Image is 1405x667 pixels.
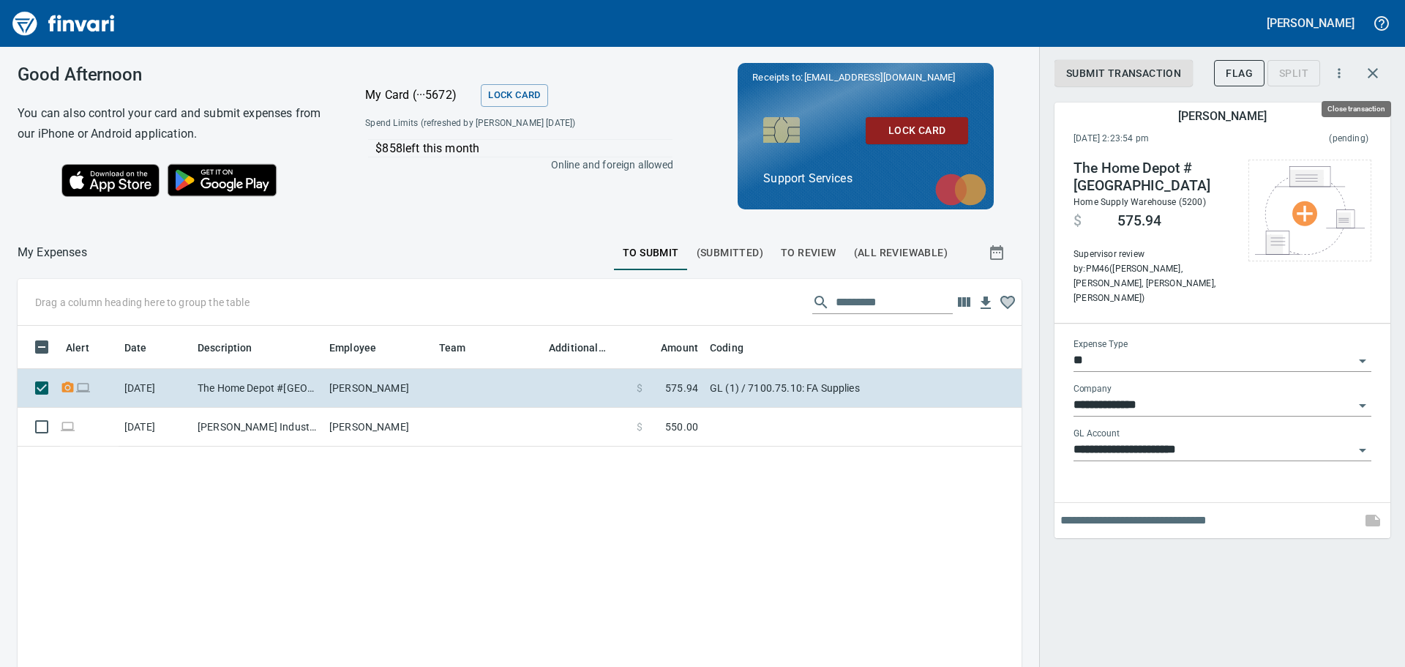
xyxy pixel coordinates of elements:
[803,70,956,84] span: [EMAIL_ADDRESS][DOMAIN_NAME]
[160,156,285,204] img: Get it on Google Play
[642,339,698,357] span: Amount
[877,122,956,140] span: Lock Card
[763,170,968,187] p: Support Services
[1267,15,1355,31] h5: [PERSON_NAME]
[35,295,250,310] p: Drag a column heading here to group the table
[119,408,192,447] td: [DATE]
[997,291,1019,313] button: Column choices favorited. Click to reset to default
[866,117,968,144] button: Lock Card
[1074,429,1120,438] label: GL Account
[697,244,763,262] span: (Submitted)
[323,369,433,408] td: [PERSON_NAME]
[665,420,698,434] span: 550.00
[353,157,673,172] p: Online and foreign allowed
[928,166,994,213] img: mastercard.svg
[1226,64,1253,83] span: Flag
[665,381,698,395] span: 575.94
[1352,440,1373,461] button: Open
[192,369,323,408] td: The Home Depot #[GEOGRAPHIC_DATA]
[365,86,475,104] p: My Card (···5672)
[1074,160,1234,195] h4: The Home Depot #[GEOGRAPHIC_DATA]
[66,339,89,357] span: Alert
[549,339,606,357] span: Additional Reviewer
[1074,247,1234,306] span: Supervisor review by: PM46 ([PERSON_NAME], [PERSON_NAME], [PERSON_NAME], [PERSON_NAME])
[1066,64,1181,83] span: Submit Transaction
[1117,212,1161,230] span: 575.94
[1263,12,1358,34] button: [PERSON_NAME]
[66,339,108,357] span: Alert
[704,369,1070,408] td: GL (1) / 7100.75.10: FA Supplies
[623,244,679,262] span: To Submit
[198,339,271,357] span: Description
[1267,66,1320,78] div: Transaction still pending, cannot split yet. It usually takes 2-3 days for a merchant to settle a...
[781,244,836,262] span: To Review
[18,244,87,261] p: My Expenses
[329,339,395,357] span: Employee
[1352,395,1373,416] button: Open
[1239,132,1368,146] span: This charge has not been settled by the merchant yet. This usually takes a couple of days but in ...
[1074,197,1206,207] span: Home Supply Warehouse (5200)
[1074,132,1239,146] span: [DATE] 2:23:54 pm
[637,381,642,395] span: $
[75,383,91,392] span: Online transaction
[1255,166,1365,255] img: Select file
[119,369,192,408] td: [DATE]
[439,339,485,357] span: Team
[1054,60,1193,87] button: Submit Transaction
[323,408,433,447] td: [PERSON_NAME]
[329,339,376,357] span: Employee
[481,84,547,107] button: Lock Card
[1178,108,1266,124] h5: [PERSON_NAME]
[124,339,147,357] span: Date
[752,70,979,85] p: Receipts to:
[198,339,252,357] span: Description
[365,116,623,131] span: Spend Limits (refreshed by [PERSON_NAME] [DATE])
[18,64,329,85] h3: Good Afternoon
[488,87,540,104] span: Lock Card
[710,339,763,357] span: Coding
[18,103,329,144] h6: You can also control your card and submit expenses from our iPhone or Android application.
[375,140,672,157] p: $858 left this month
[18,244,87,261] nav: breadcrumb
[975,235,1022,270] button: Show transactions within a particular date range
[1355,503,1390,538] span: This records your note into the expense
[549,339,625,357] span: Additional Reviewer
[192,408,323,447] td: [PERSON_NAME] Industr Davidson NC
[9,6,119,41] img: Finvari
[975,292,997,314] button: Download table
[60,383,75,392] span: Receipt Required
[61,164,160,197] img: Download on the App Store
[1074,340,1128,349] label: Expense Type
[1214,60,1264,87] button: Flag
[124,339,166,357] span: Date
[1074,212,1082,230] span: $
[60,422,75,431] span: Online transaction
[661,339,698,357] span: Amount
[854,244,948,262] span: (All Reviewable)
[439,339,466,357] span: Team
[1323,57,1355,89] button: More
[710,339,743,357] span: Coding
[637,420,642,434] span: $
[1352,351,1373,371] button: Open
[1074,384,1112,393] label: Company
